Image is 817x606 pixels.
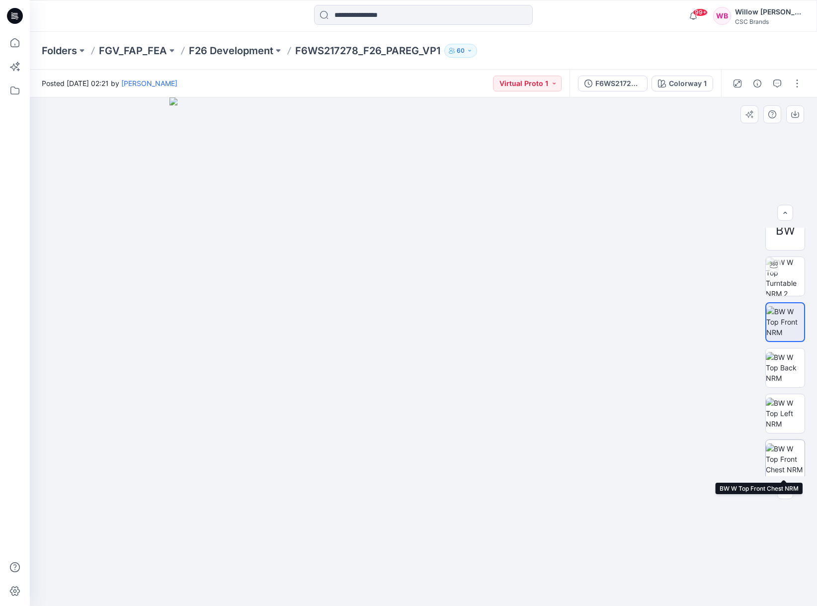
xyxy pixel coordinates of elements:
img: BW W Top Left NRM [766,398,805,429]
p: 60 [457,45,465,56]
a: [PERSON_NAME] [121,79,177,87]
a: F26 Development [189,44,273,58]
div: Willow [PERSON_NAME] [735,6,805,18]
div: F6WS217278_F26_PAREG_VP1 [595,78,641,89]
a: FGV_FAP_FEA [99,44,167,58]
img: BW W Top Back NRM [766,352,805,383]
span: 99+ [693,8,708,16]
span: BW [776,222,795,240]
button: F6WS217278_F26_PAREG_VP1 [578,76,648,91]
button: Colorway 1 [652,76,713,91]
span: Posted [DATE] 02:21 by [42,78,177,88]
button: Details [749,76,765,91]
p: F6WS217278_F26_PAREG_VP1 [295,44,440,58]
button: 60 [444,44,477,58]
img: BW W Top Turntable NRM 2 [766,257,805,296]
div: Colorway 1 [669,78,707,89]
img: BW W Top Front NRM [766,306,804,338]
div: CSC Brands [735,18,805,25]
div: WB [713,7,731,25]
img: eyJhbGciOiJIUzI1NiIsImtpZCI6IjAiLCJzbHQiOiJzZXMiLCJ0eXAiOiJKV1QifQ.eyJkYXRhIjp7InR5cGUiOiJzdG9yYW... [169,97,678,606]
img: BW W Top Front Chest NRM [766,443,805,475]
a: Folders [42,44,77,58]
